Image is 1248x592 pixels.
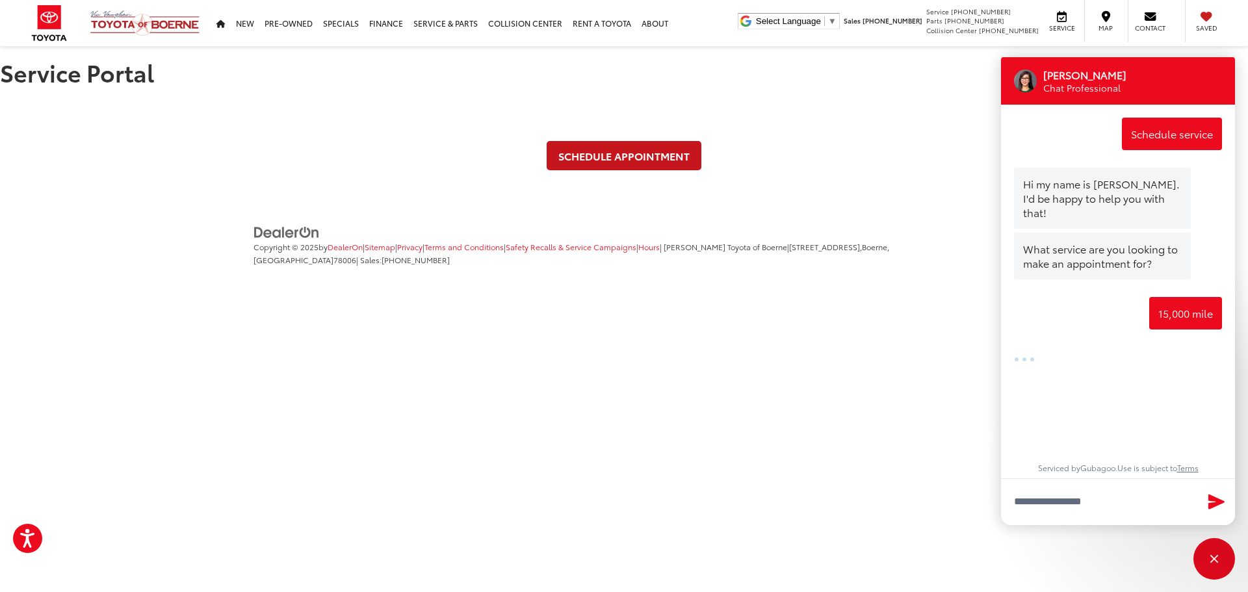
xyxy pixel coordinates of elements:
[1014,463,1222,478] div: Serviced by . Use is subject to
[1192,23,1221,32] span: Saved
[1043,82,1141,94] div: Operator Title
[422,241,504,252] span: |
[789,241,862,252] span: [STREET_ADDRESS],
[1122,118,1222,150] div: Schedule service
[979,25,1039,35] span: [PHONE_NUMBER]
[862,241,889,252] span: Boerne,
[638,241,660,252] a: Hours
[1014,70,1037,92] div: Operator Image
[328,241,363,252] a: DealerOn Home Page
[365,241,395,252] a: Sitemap
[824,16,825,26] span: ​
[253,225,320,240] img: DealerOn
[90,10,200,36] img: Vic Vaughan Toyota of Boerne
[1177,462,1199,473] a: Terms
[356,254,450,265] span: | Sales:
[1014,347,1035,372] div: Operator is typing a message
[1135,23,1165,32] span: Contact
[1202,489,1230,515] button: Send Message
[756,16,837,26] a: Select Language​
[1043,68,1126,82] p: [PERSON_NAME]
[333,254,356,265] span: 78006
[1080,462,1115,473] a: Gubagoo
[756,16,821,26] span: Select Language
[318,241,363,252] span: by
[397,241,422,252] a: Privacy
[363,241,395,252] span: |
[1014,168,1191,229] div: Hi my name is [PERSON_NAME]. I'd be happy to help you with that!
[828,16,837,26] span: ▼
[253,225,320,238] a: DealerOn
[926,6,949,16] span: Service
[660,241,787,252] span: | [PERSON_NAME] Toyota of Boerne
[1193,538,1235,580] div: Close
[1043,82,1126,94] p: Chat Professional
[636,241,660,252] span: |
[926,25,977,35] span: Collision Center
[424,241,504,252] a: Terms and Conditions
[1091,23,1120,32] span: Map
[253,254,333,265] span: [GEOGRAPHIC_DATA]
[504,241,636,252] span: |
[926,16,942,25] span: Parts
[844,16,861,25] span: Sales
[1047,23,1076,32] span: Service
[506,241,636,252] a: Safety Recalls & Service Campaigns, Opens in a new tab
[395,241,422,252] span: |
[382,254,450,265] span: [PHONE_NUMBER]
[547,141,701,170] a: Schedule Appointment
[863,16,922,25] span: [PHONE_NUMBER]
[951,6,1011,16] span: [PHONE_NUMBER]
[1193,538,1235,580] button: Toggle Chat Window
[1001,478,1235,525] textarea: Type your message
[1014,233,1191,279] div: What service are you looking to make an appointment for?
[253,241,318,252] span: Copyright © 2025
[1043,68,1141,82] div: Operator Name
[1149,297,1222,329] div: 15,000 mile
[944,16,1004,25] span: [PHONE_NUMBER]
